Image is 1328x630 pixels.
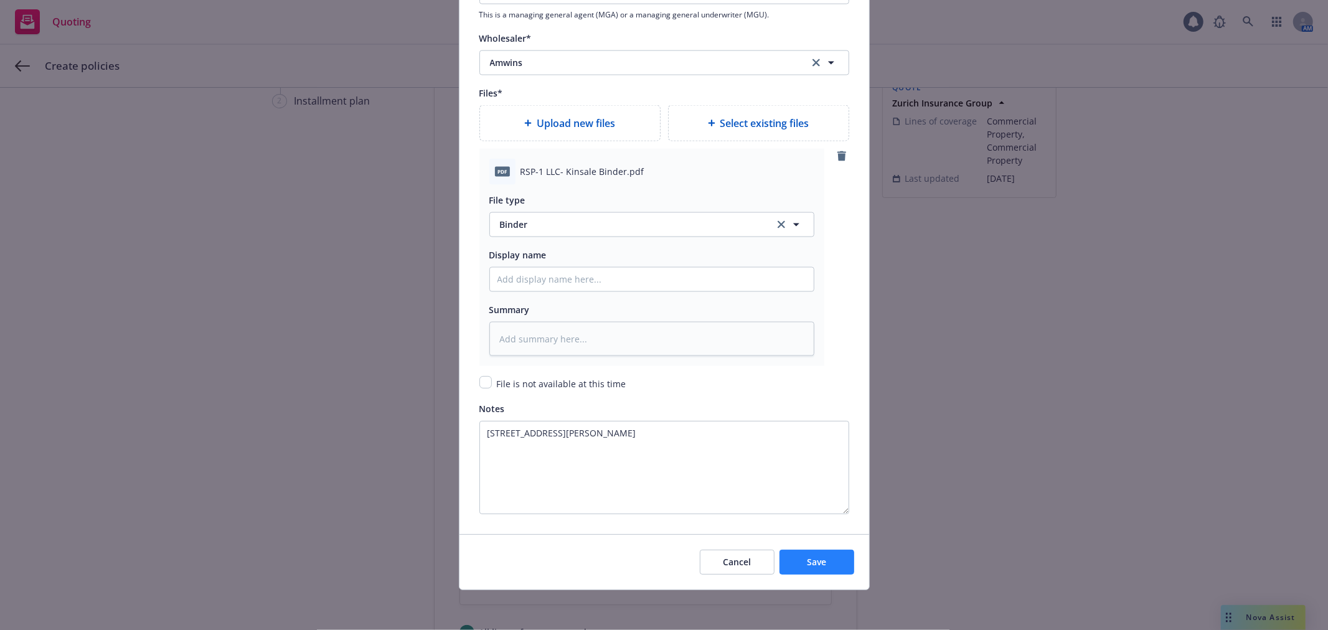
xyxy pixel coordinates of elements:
[489,304,530,316] span: Summary
[490,268,814,291] input: Add display name here...
[520,165,644,178] span: RSP-1 LLC- Kinsale Binder.pdf
[479,9,849,20] span: This is a managing general agent (MGA) or a managing general underwriter (MGU).
[479,105,661,141] div: Upload new files
[537,116,615,131] span: Upload new files
[809,55,824,70] a: clear selection
[497,378,626,390] span: File is not available at this time
[774,217,789,232] a: clear selection
[668,105,849,141] div: Select existing files
[489,249,547,261] span: Display name
[479,421,849,514] textarea: [STREET_ADDRESS][PERSON_NAME]
[500,218,760,231] span: Binder
[479,32,532,44] span: Wholesaler*
[479,50,849,75] button: Amwinsclear selection
[490,56,790,69] span: Amwins
[834,149,849,164] a: remove
[779,550,854,575] button: Save
[489,194,525,206] span: File type
[723,556,751,568] span: Cancel
[489,212,814,237] button: Binderclear selection
[807,556,826,568] span: Save
[700,550,775,575] button: Cancel
[495,167,510,176] span: pdf
[720,116,809,131] span: Select existing files
[479,87,503,99] span: Files*
[479,403,505,415] span: Notes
